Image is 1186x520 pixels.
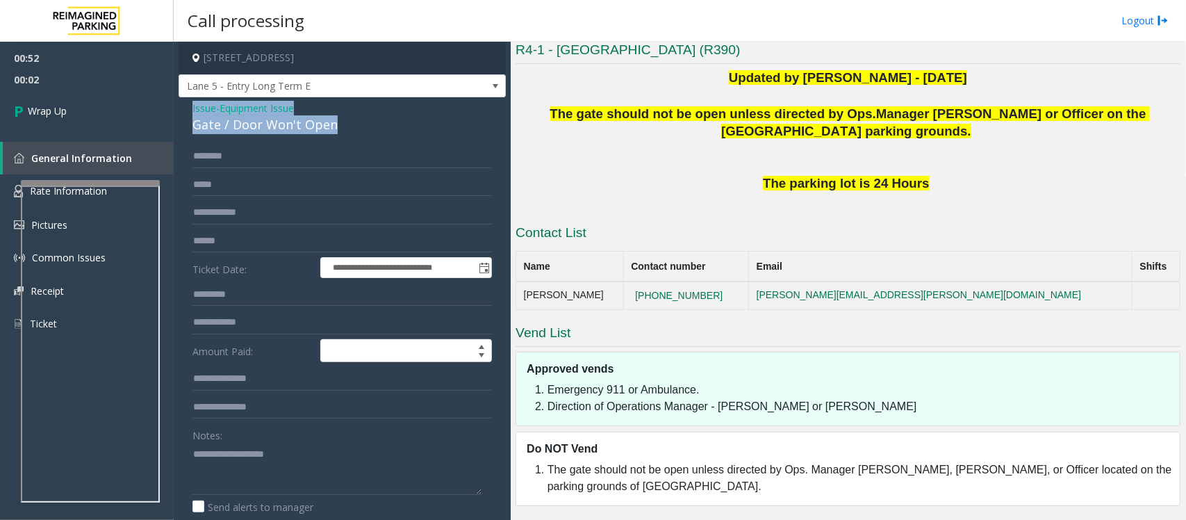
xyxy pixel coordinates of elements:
a: [PERSON_NAME][EMAIL_ADDRESS][PERSON_NAME][DOMAIN_NAME] [757,289,1082,300]
img: 'icon' [14,185,23,197]
a: Logout [1121,13,1169,28]
td: [PERSON_NAME] [516,282,624,309]
h3: Vend List [516,324,1180,347]
span: The gate should not be open unless directed by Ops. [550,106,877,121]
span: General Information [31,152,132,165]
span: Wrap Up [28,104,67,118]
th: Name [516,252,624,282]
h5: Approved vends [527,361,1180,377]
button: [PHONE_NUMBER] [631,290,727,302]
div: Gate / Door Won't Open [192,115,492,134]
th: Shifts [1133,252,1180,282]
span: Lane 5 - Entry Long Term E [179,75,440,97]
img: 'icon' [14,318,23,330]
img: 'icon' [14,220,24,229]
span: Manager [PERSON_NAME] or Officer on the [GEOGRAPHIC_DATA] parking grounds. [721,106,1150,139]
h5: Do NOT Vend [527,441,1180,457]
span: Increase value [472,340,491,351]
label: Send alerts to manager [192,500,313,514]
label: Ticket Date: [189,257,317,278]
li: Emergency 911 or Ambulance. [547,382,1173,398]
span: Issue [192,101,216,115]
h3: Call processing [181,3,311,38]
li: The gate should not be open unless directed by Ops. Manager [PERSON_NAME], [PERSON_NAME], or Offi... [547,462,1173,495]
span: The parking lot is 24 Hours [763,176,929,190]
th: Email [749,252,1133,282]
img: logout [1158,13,1169,28]
li: Direction of Operations Manager - [PERSON_NAME] or [PERSON_NAME] [547,398,1173,415]
label: Notes: [192,423,222,443]
span: Equipment Issue [220,101,294,115]
label: Amount Paid: [189,339,317,363]
img: 'icon' [14,153,24,163]
h3: R4-1 - [GEOGRAPHIC_DATA] (R390) [516,41,1180,64]
span: - [216,101,294,115]
span: Updated by [PERSON_NAME] - [DATE] [729,70,967,85]
h4: [STREET_ADDRESS] [179,42,506,74]
img: 'icon' [14,286,24,295]
span: Toggle popup [476,258,491,277]
th: Contact number [623,252,748,282]
h3: Contact List [516,224,1180,246]
a: General Information [3,142,174,174]
img: 'icon' [14,252,25,263]
span: Decrease value [472,351,491,362]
